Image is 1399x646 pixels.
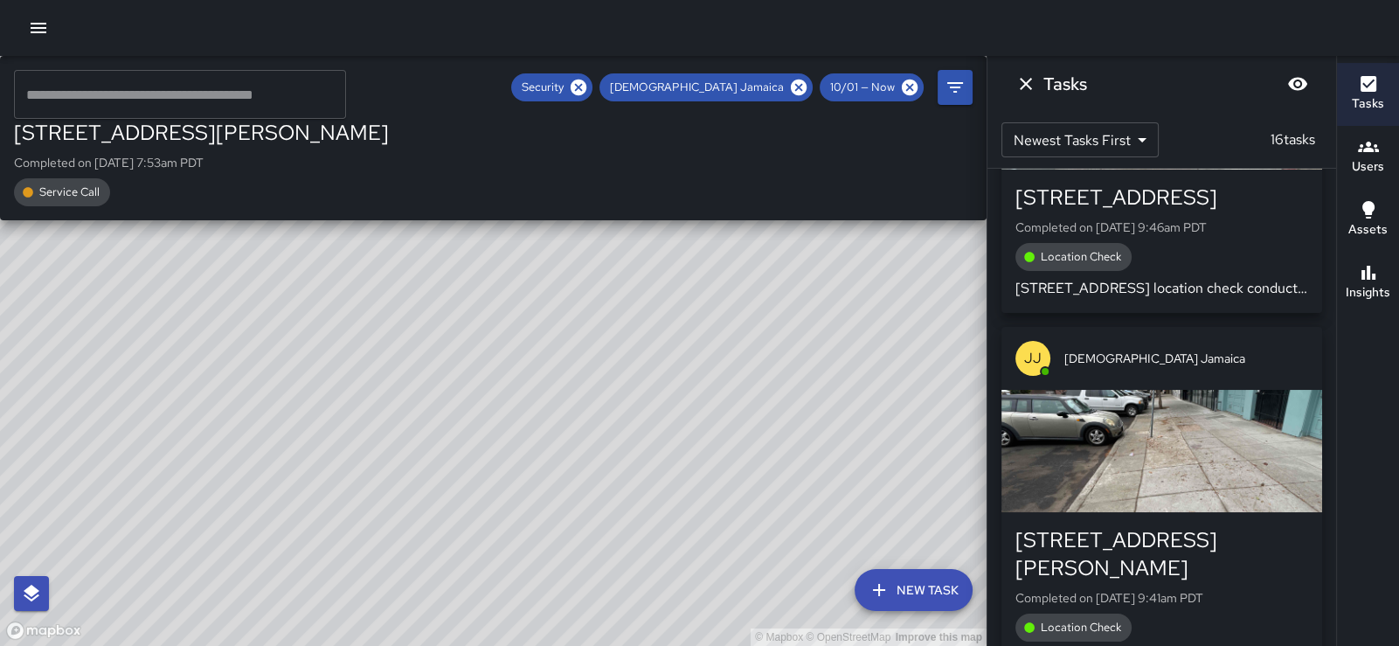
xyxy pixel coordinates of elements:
[1352,94,1384,114] h6: Tasks
[1015,589,1308,607] p: Completed on [DATE] 9:41am PDT
[1346,283,1390,302] h6: Insights
[820,79,905,96] span: 10/01 — Now
[938,70,973,105] button: Filters
[1043,70,1087,98] h6: Tasks
[1024,348,1042,369] p: JJ
[1264,129,1322,150] p: 16 tasks
[1352,157,1384,177] h6: Users
[1064,350,1308,367] span: [DEMOGRAPHIC_DATA] Jamaica
[511,79,574,96] span: Security
[1280,66,1315,101] button: Blur
[1001,122,1159,157] div: Newest Tasks First
[599,79,794,96] span: [DEMOGRAPHIC_DATA] Jamaica
[1015,184,1308,212] div: [STREET_ADDRESS]
[1337,126,1399,189] button: Users
[1337,252,1399,315] button: Insights
[14,119,973,147] div: [STREET_ADDRESS][PERSON_NAME]
[1030,248,1132,266] span: Location Check
[1015,219,1308,236] p: Completed on [DATE] 9:46am PDT
[1008,66,1043,101] button: Dismiss
[14,154,973,171] p: Completed on [DATE] 7:53am PDT
[1030,619,1132,636] span: Location Check
[855,569,973,611] button: New Task
[511,73,592,101] div: Security
[599,73,813,101] div: [DEMOGRAPHIC_DATA] Jamaica
[820,73,924,101] div: 10/01 — Now
[1337,63,1399,126] button: Tasks
[1015,526,1308,582] div: [STREET_ADDRESS][PERSON_NAME]
[1348,220,1388,240] h6: Assets
[1015,278,1308,299] p: [STREET_ADDRESS] location check conducted: All clear.
[29,184,110,201] span: Service Call
[1337,189,1399,252] button: Assets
